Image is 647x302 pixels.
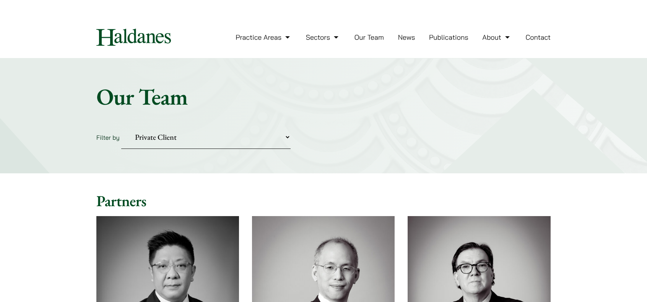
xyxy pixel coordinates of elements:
[96,83,551,110] h1: Our Team
[482,33,511,42] a: About
[119,4,135,10] a: EN
[525,33,551,42] a: Contact
[354,33,384,42] a: Our Team
[429,33,468,42] a: Publications
[413,4,545,13] a: Emergency helpline[PHONE_NUMBER]
[96,192,551,210] h2: Partners
[96,29,171,46] img: Logo of Haldanes
[306,33,340,42] a: Sectors
[236,33,292,42] a: Practice Areas
[398,33,415,42] a: News
[96,134,120,141] label: Filter by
